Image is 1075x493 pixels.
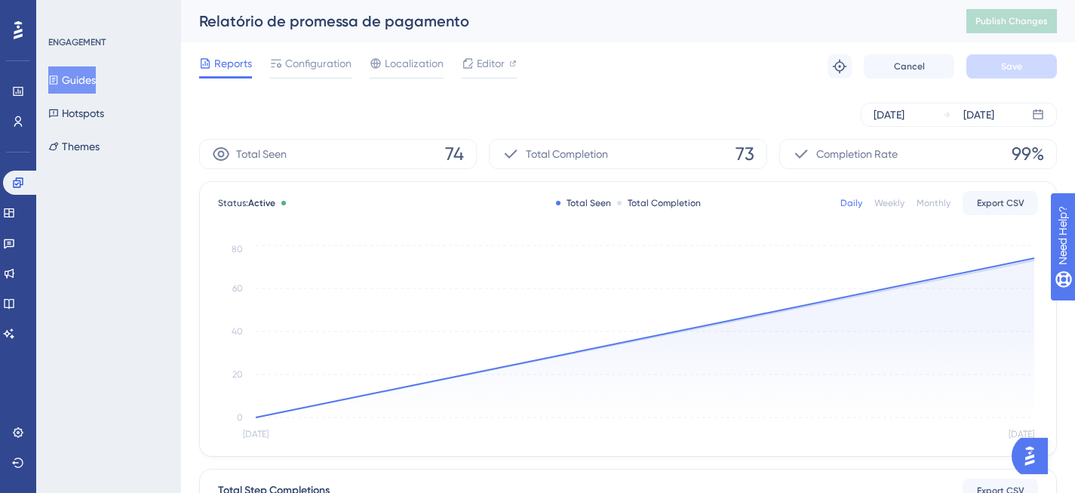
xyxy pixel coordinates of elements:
[556,197,611,209] div: Total Seen
[285,54,352,72] span: Configuration
[232,369,243,380] tspan: 20
[48,100,104,127] button: Hotspots
[232,283,243,294] tspan: 60
[48,133,100,160] button: Themes
[963,191,1038,215] button: Export CSV
[48,66,96,94] button: Guides
[385,54,444,72] span: Localization
[874,197,905,209] div: Weekly
[199,11,929,32] div: Relatório de promessa de pagamento
[1001,60,1022,72] span: Save
[736,142,754,166] span: 73
[966,9,1057,33] button: Publish Changes
[237,412,243,423] tspan: 0
[477,54,505,72] span: Editor
[894,60,925,72] span: Cancel
[874,106,905,124] div: [DATE]
[248,198,275,208] span: Active
[218,197,275,209] span: Status:
[232,326,243,337] tspan: 40
[1009,429,1034,439] tspan: [DATE]
[232,244,243,254] tspan: 80
[864,54,954,79] button: Cancel
[617,197,701,209] div: Total Completion
[1012,142,1044,166] span: 99%
[816,145,898,163] span: Completion Rate
[975,15,1048,27] span: Publish Changes
[977,197,1024,209] span: Export CSV
[214,54,252,72] span: Reports
[243,429,269,439] tspan: [DATE]
[963,106,994,124] div: [DATE]
[917,197,951,209] div: Monthly
[1012,433,1057,479] iframe: UserGuiding AI Assistant Launcher
[445,142,464,166] span: 74
[526,145,608,163] span: Total Completion
[966,54,1057,79] button: Save
[48,36,106,48] div: ENGAGEMENT
[236,145,287,163] span: Total Seen
[35,4,94,22] span: Need Help?
[840,197,862,209] div: Daily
